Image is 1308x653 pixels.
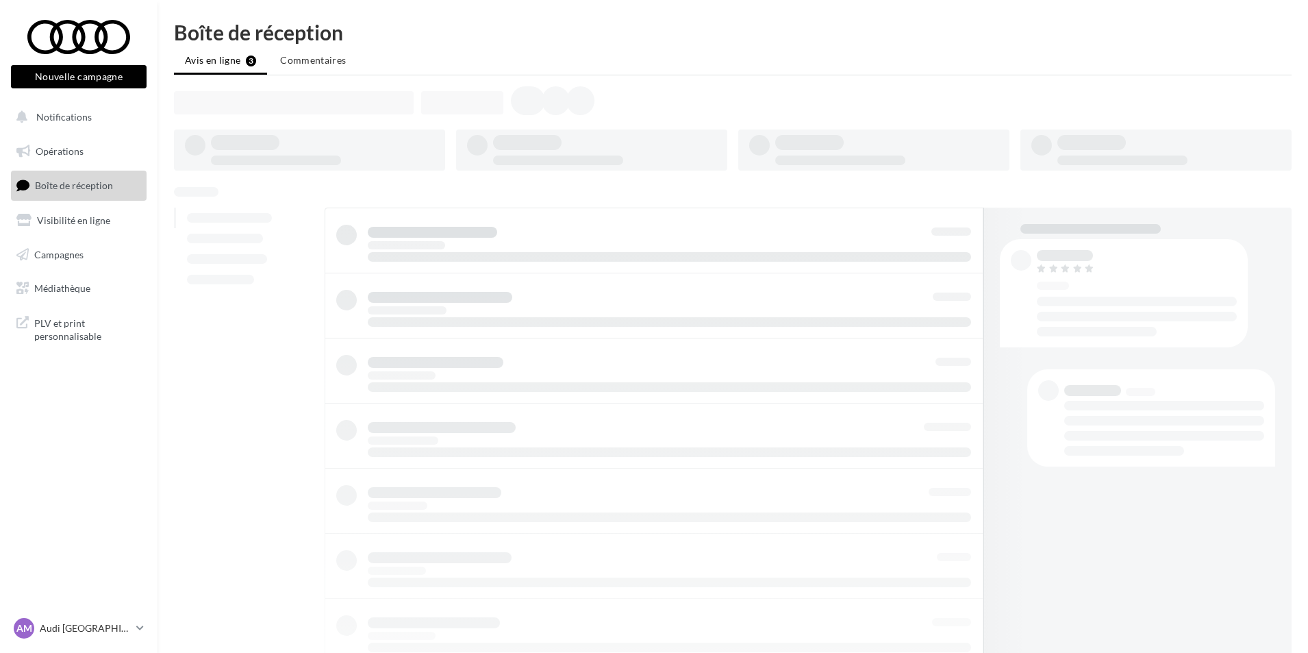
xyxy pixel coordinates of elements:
span: Notifications [36,111,92,123]
p: Audi [GEOGRAPHIC_DATA] [40,621,131,635]
button: Notifications [8,103,144,132]
a: Campagnes [8,241,149,269]
a: Visibilité en ligne [8,206,149,235]
a: AM Audi [GEOGRAPHIC_DATA] [11,615,147,641]
span: PLV et print personnalisable [34,314,141,343]
button: Nouvelle campagne [11,65,147,88]
span: Visibilité en ligne [37,214,110,226]
a: PLV et print personnalisable [8,308,149,349]
span: AM [16,621,32,635]
span: Campagnes [34,248,84,260]
a: Opérations [8,137,149,166]
span: Boîte de réception [35,180,113,191]
span: Commentaires [280,54,346,66]
a: Boîte de réception [8,171,149,200]
span: Médiathèque [34,282,90,294]
span: Opérations [36,145,84,157]
a: Médiathèque [8,274,149,303]
div: Boîte de réception [174,22,1292,42]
